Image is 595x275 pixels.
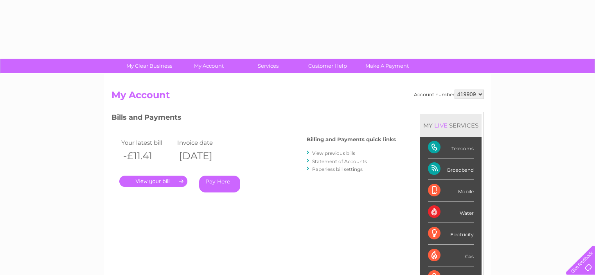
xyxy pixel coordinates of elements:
[111,112,396,126] h3: Bills and Payments
[111,90,484,104] h2: My Account
[428,180,474,201] div: Mobile
[236,59,300,73] a: Services
[428,158,474,180] div: Broadband
[312,166,363,172] a: Paperless bill settings
[176,59,241,73] a: My Account
[119,148,176,164] th: -£11.41
[307,137,396,142] h4: Billing and Payments quick links
[420,114,482,137] div: MY SERVICES
[433,122,449,129] div: LIVE
[428,137,474,158] div: Telecoms
[117,59,182,73] a: My Clear Business
[312,150,355,156] a: View previous bills
[119,137,176,148] td: Your latest bill
[175,148,232,164] th: [DATE]
[428,201,474,223] div: Water
[428,245,474,266] div: Gas
[414,90,484,99] div: Account number
[428,223,474,244] div: Electricity
[312,158,367,164] a: Statement of Accounts
[295,59,360,73] a: Customer Help
[175,137,232,148] td: Invoice date
[355,59,419,73] a: Make A Payment
[119,176,187,187] a: .
[199,176,240,192] a: Pay Here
